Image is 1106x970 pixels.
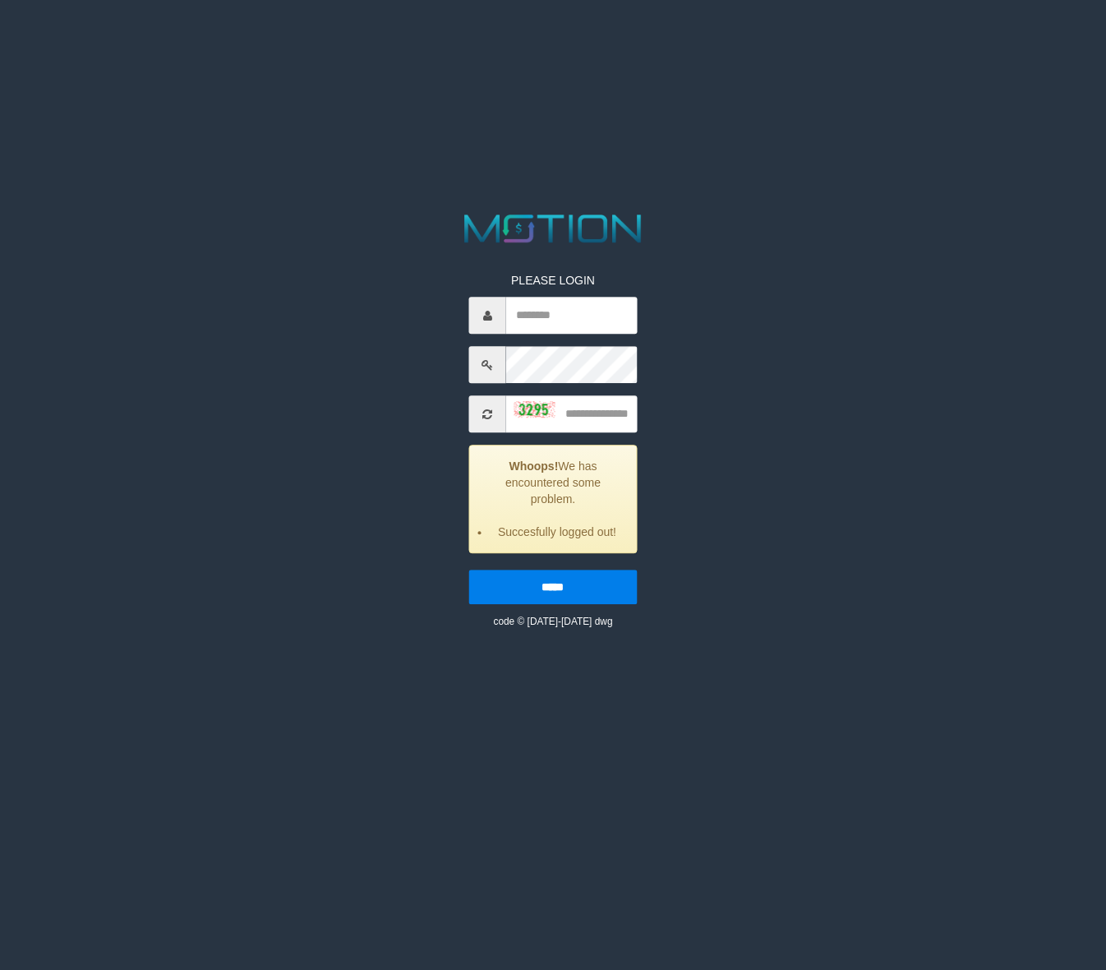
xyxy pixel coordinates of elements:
img: captcha [514,401,555,418]
li: Succesfully logged out! [491,524,624,541]
small: code © [DATE]-[DATE] dwg [493,617,612,628]
p: PLEASE LOGIN [469,273,637,289]
strong: Whoops! [509,460,558,473]
div: We has encountered some problem. [469,446,637,554]
img: MOTION_logo.png [456,210,650,247]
